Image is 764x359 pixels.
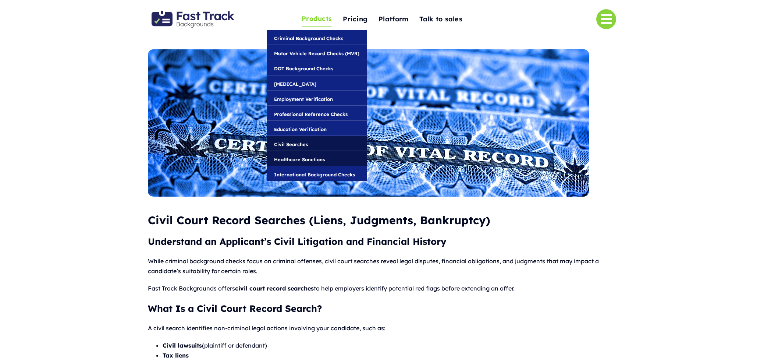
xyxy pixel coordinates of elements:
[267,136,367,151] a: Civil Searches
[267,91,367,105] a: Employment Verification
[596,9,616,29] a: Link to #
[267,151,367,166] a: Healthcare Sanctions
[267,75,367,90] a: [MEDICAL_DATA]
[163,341,616,351] li: (plaintiff or defendant)
[419,14,462,25] span: Talk to sales
[343,11,367,27] a: Pricing
[419,11,462,27] a: Talk to sales
[267,60,367,75] a: DOT Background Checks
[267,166,367,181] a: International Background Checks
[148,256,616,276] p: While criminal background checks focus on criminal offenses, civil court searches reveal legal di...
[148,213,490,227] span: Civil Court Record Searches (Liens, Judgments, Bankruptcy)
[343,14,367,25] span: Pricing
[148,236,447,247] strong: Understand an Applicant’s Civil Litigation and Financial History
[152,11,234,28] img: Fast Track Backgrounds Logo
[163,342,202,349] strong: Civil lawsuits
[274,170,355,179] span: International Background Checks
[274,49,359,57] span: Motor Vehicle Record Checks (MVR)
[148,49,589,197] img: civil-records
[267,106,367,120] a: Professional Reference Checks
[274,95,333,103] span: Employment Verification
[267,45,367,60] a: Motor Vehicle Record Checks (MVR)
[274,34,343,42] span: Criminal Background Checks
[265,1,499,38] nav: One Page
[235,285,314,292] strong: civil court record searches
[379,14,408,25] span: Platform
[274,64,333,73] span: DOT Background Checks
[274,125,327,133] span: Education Verification
[274,155,325,163] span: Healthcare Sanctions
[267,121,367,135] a: Education Verification
[274,110,348,118] span: Professional Reference Checks
[148,284,616,293] p: Fast Track Backgrounds offers to help employers identify potential red flags before extending an ...
[267,30,367,45] a: Criminal Background Checks
[274,140,308,148] span: Civil Searches
[148,323,616,333] p: A civil search identifies non-criminal legal actions involving your candidate, such as:
[152,10,234,18] a: Fast Track Backgrounds Logo
[274,80,316,88] span: [MEDICAL_DATA]
[379,11,408,27] a: Platform
[148,303,322,314] strong: What Is a Civil Court Record Search?
[302,13,332,25] span: Products
[163,352,189,359] strong: Tax liens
